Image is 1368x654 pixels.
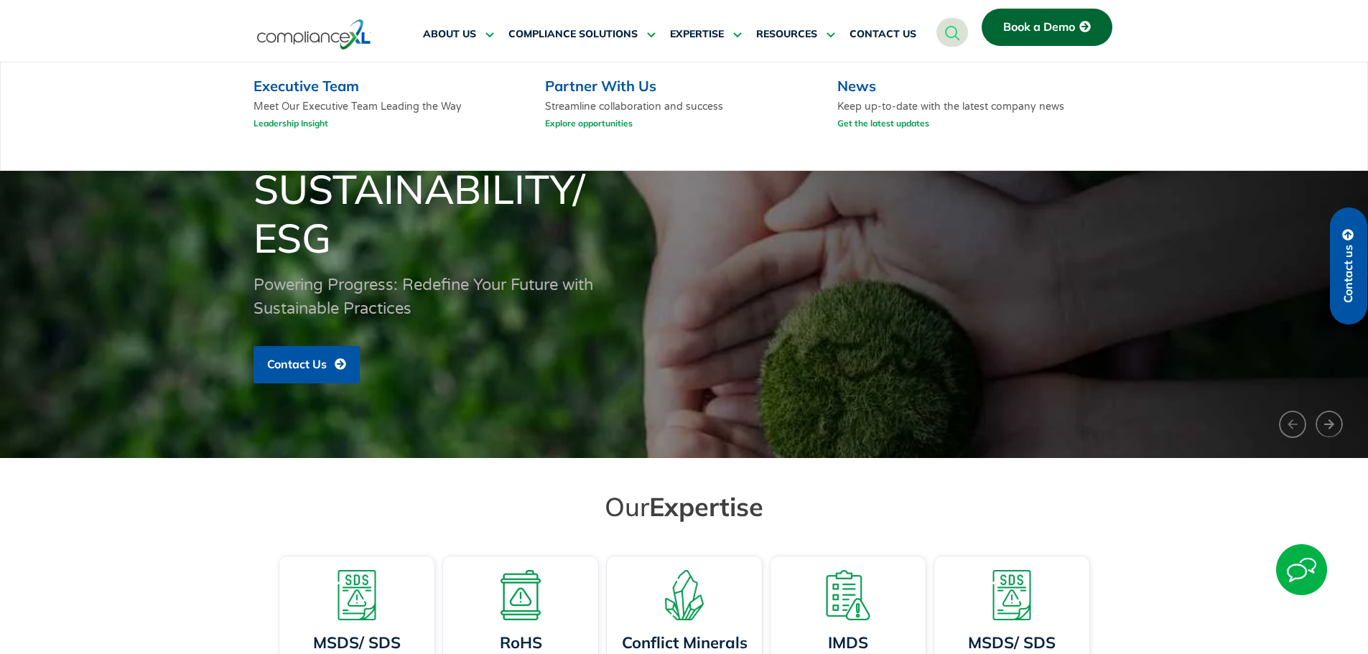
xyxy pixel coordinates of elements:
span: Contact Us [267,358,327,371]
span: RESOURCES [756,28,817,41]
a: Executive Team [253,77,359,95]
a: navsearch-button [936,18,968,47]
h1: Sustainability/ ESG [253,164,1115,262]
img: A list board with a warning [823,570,873,620]
a: Contact us [1330,207,1367,324]
a: Book a Demo [982,9,1112,46]
a: Explore opportunities [545,114,633,132]
img: A warning board with SDS displaying [332,570,382,620]
span: Expertise [649,490,763,523]
p: Streamline collaboration and success [545,100,723,136]
span: CONTACT US [850,28,916,41]
span: COMPLIANCE SOLUTIONS [508,28,638,41]
a: COMPLIANCE SOLUTIONS [508,17,656,52]
span: Powering Progress: Redefine Your Future with Sustainable Practices [253,276,593,318]
a: RoHS [499,632,541,653]
a: MSDS/ SDS [968,632,1056,653]
a: RESOURCES [756,17,835,52]
a: News [837,77,876,95]
p: Keep up-to-date with the latest company news [837,100,1109,136]
a: Leadership Insight [253,114,328,132]
a: Get the latest updates [837,114,929,132]
a: Partner With Us [545,77,656,95]
img: Start Chat [1276,544,1327,595]
a: IMDS [828,632,868,653]
img: A board with a warning sign [495,570,546,620]
span: Book a Demo [1003,21,1075,34]
img: logo-one.svg [257,18,371,51]
a: MSDS/ SDS [313,632,401,653]
span: ABOUT US [423,28,476,41]
img: A warning board with SDS displaying [987,570,1037,620]
img: A representation of minerals [659,570,709,620]
h2: Our [282,490,1087,523]
a: ABOUT US [423,17,494,52]
a: CONTACT US [850,17,916,52]
a: Conflict Minerals [621,632,747,653]
a: EXPERTISE [670,17,742,52]
a: Contact Us [253,346,360,383]
p: Meet Our Executive Team Leading the Way [253,100,526,136]
span: Contact us [1342,245,1355,303]
span: EXPERTISE [670,28,724,41]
